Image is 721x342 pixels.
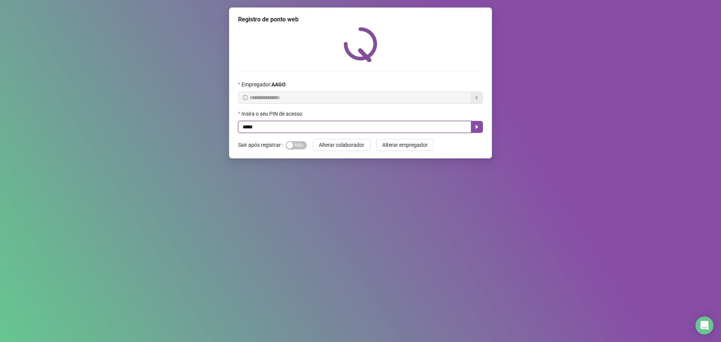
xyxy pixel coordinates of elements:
span: Alterar colaborador [319,141,364,149]
span: Alterar empregador [382,141,428,149]
span: Empregador : [241,80,286,89]
label: Insira o seu PIN de acesso [238,110,307,118]
strong: AAGO [272,81,286,87]
span: caret-right [474,124,480,130]
span: info-circle [243,95,248,100]
img: QRPoint [344,27,377,62]
label: Sair após registrar [238,139,286,151]
button: Alterar colaborador [313,139,370,151]
div: Open Intercom Messenger [695,316,713,334]
button: Alterar empregador [376,139,434,151]
div: Registro de ponto web [238,15,483,24]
